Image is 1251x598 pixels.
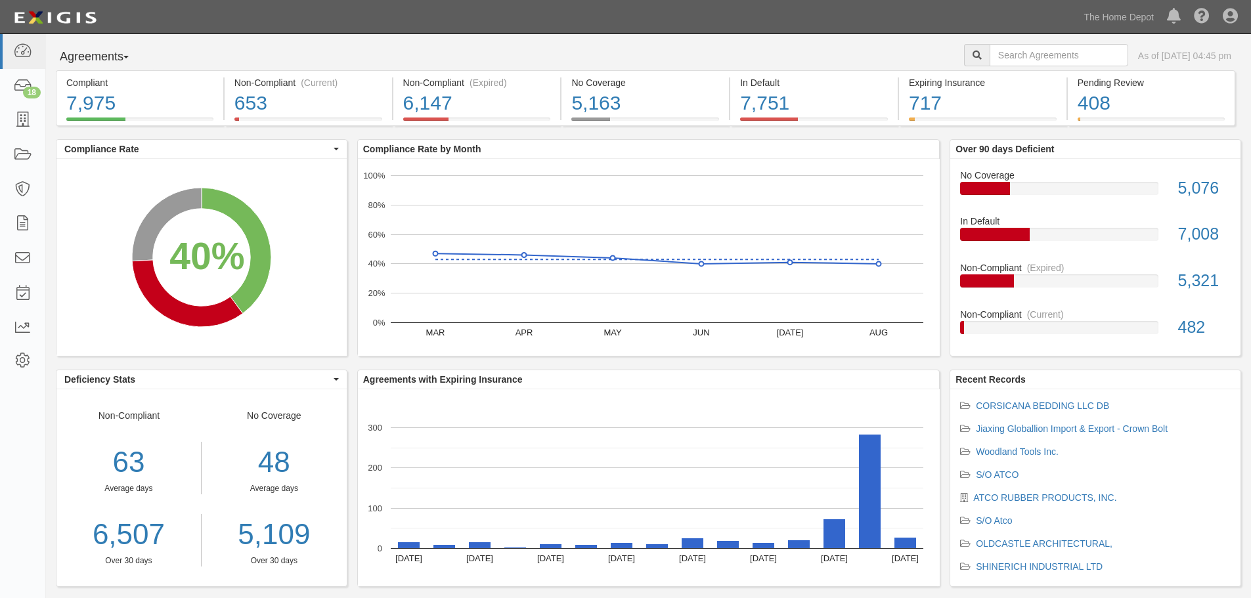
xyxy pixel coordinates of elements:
div: Average days [56,483,201,494]
div: 48 [211,442,337,483]
a: OLDCASTLE ARCHITECTURAL, [976,538,1112,549]
text: [DATE] [750,553,777,563]
text: 300 [368,423,382,433]
text: 20% [368,288,385,298]
a: Non-Compliant(Current)653 [225,117,392,128]
i: Help Center - Complianz [1194,9,1210,25]
text: [DATE] [776,328,803,337]
svg: A chart. [358,159,940,356]
div: Non-Compliant (Expired) [403,76,551,89]
div: Expiring Insurance [909,76,1057,89]
b: Over 90 days Deficient [955,144,1054,154]
a: Expiring Insurance717 [899,117,1066,128]
div: Average days [211,483,337,494]
a: 6,507 [56,514,201,555]
div: Non-Compliant [56,409,202,566]
a: Compliant7,975 [56,117,223,128]
div: (Current) [301,76,338,89]
div: (Expired) [470,76,507,89]
span: Compliance Rate [64,142,330,156]
a: The Home Depot [1077,4,1160,30]
text: 200 [368,463,382,473]
text: 40% [368,259,385,268]
div: In Default [950,215,1240,228]
button: Agreements [56,44,154,70]
div: 7,975 [66,89,213,117]
text: MAY [604,328,622,337]
a: 5,109 [211,514,337,555]
svg: A chart. [56,159,347,356]
b: Recent Records [955,374,1026,385]
div: No Coverage [202,409,347,566]
a: Non-Compliant(Expired)6,147 [393,117,561,128]
a: SHINERICH INDUSTRIAL LTD [976,561,1103,572]
text: [DATE] [395,553,422,563]
text: 0 [378,544,382,553]
a: Pending Review408 [1068,117,1235,128]
svg: A chart. [358,389,940,586]
text: APR [515,328,533,337]
button: Deficiency Stats [56,370,347,389]
text: [DATE] [892,553,919,563]
div: Non-Compliant [950,261,1240,274]
b: Compliance Rate by Month [363,144,481,154]
div: (Expired) [1027,261,1064,274]
a: CORSICANA BEDDING LLC DB [976,400,1109,411]
text: AUG [869,328,888,337]
div: 40% [169,230,244,284]
div: Pending Review [1078,76,1225,89]
div: No Coverage [571,76,719,89]
a: ATCO RUBBER PRODUCTS, INC. [973,492,1116,503]
div: No Coverage [950,169,1240,182]
div: 6,147 [403,89,551,117]
div: 7,008 [1168,223,1240,246]
text: [DATE] [679,553,706,563]
button: Compliance Rate [56,140,347,158]
div: 7,751 [740,89,888,117]
div: Over 30 days [56,555,201,566]
a: No Coverage5,163 [561,117,729,128]
a: No Coverage5,076 [960,169,1231,215]
a: Jiaxing Globallion Import & Export - Crown Bolt [976,423,1168,434]
a: Non-Compliant(Expired)5,321 [960,261,1231,308]
text: [DATE] [821,553,848,563]
text: 100% [363,171,385,181]
a: Woodland Tools Inc. [976,446,1059,457]
div: 5,163 [571,89,719,117]
text: [DATE] [608,553,635,563]
img: logo-5460c22ac91f19d4615b14bd174203de0afe785f0fc80cf4dbbc73dc1793850b.png [10,6,100,30]
div: Non-Compliant [950,308,1240,321]
div: 653 [234,89,382,117]
text: MAR [426,328,445,337]
div: 18 [23,87,41,98]
div: Over 30 days [211,555,337,566]
div: 482 [1168,316,1240,339]
div: 63 [56,442,201,483]
div: 5,076 [1168,177,1240,200]
text: 80% [368,200,385,210]
div: In Default [740,76,888,89]
input: Search Agreements [990,44,1128,66]
div: (Current) [1027,308,1064,321]
div: Compliant [66,76,213,89]
text: 100 [368,503,382,513]
a: S/O ATCO [976,469,1019,480]
text: [DATE] [466,553,493,563]
text: [DATE] [537,553,564,563]
div: Non-Compliant (Current) [234,76,382,89]
b: Agreements with Expiring Insurance [363,374,523,385]
text: 0% [372,318,385,328]
a: In Default7,008 [960,215,1231,261]
a: Non-Compliant(Current)482 [960,308,1231,345]
text: 60% [368,229,385,239]
text: JUN [693,328,709,337]
a: S/O Atco [976,515,1012,526]
div: 5,321 [1168,269,1240,293]
div: 717 [909,89,1057,117]
a: In Default7,751 [730,117,898,128]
